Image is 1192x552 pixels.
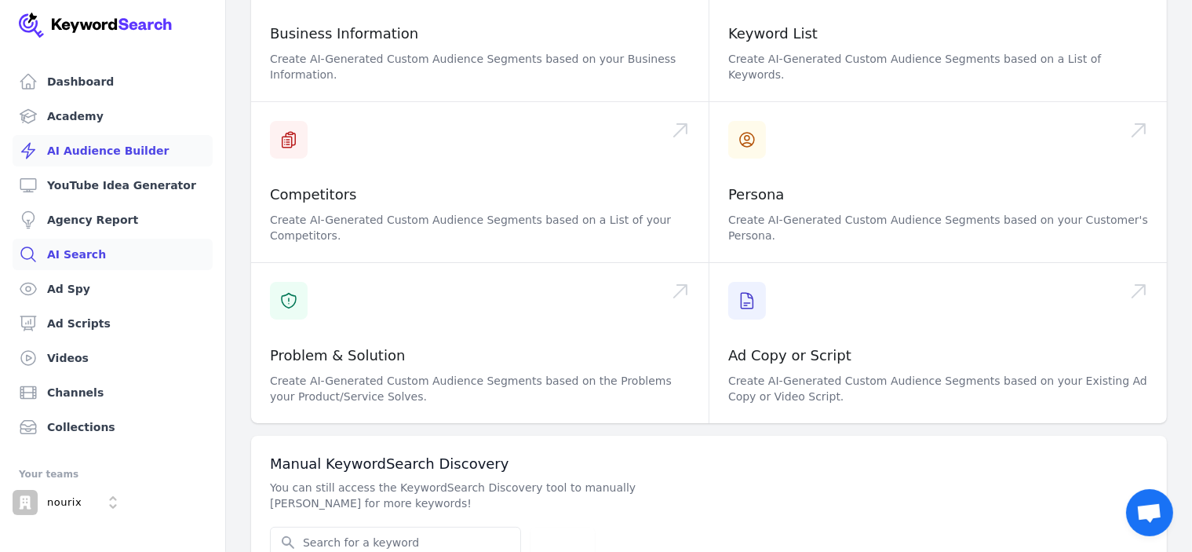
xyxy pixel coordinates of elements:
a: Ad Spy [13,273,213,305]
a: Ad Copy or Script [728,347,851,364]
p: You can still access the KeywordSearch Discovery tool to manually [PERSON_NAME] for more keywords! [270,480,722,511]
a: AI Search [13,239,213,270]
a: Channels [13,377,213,408]
div: Your teams [19,465,206,484]
a: AI Audience Builder [13,135,213,166]
img: nourix [13,490,38,515]
a: Agency Report [13,204,213,236]
a: YouTube Idea Generator [13,170,213,201]
a: Competitors [270,186,357,203]
p: nourix [47,495,82,510]
img: Your Company [19,13,173,38]
h3: Manual KeywordSearch Discovery [270,455,1148,473]
a: Collections [13,411,213,443]
a: Open chat [1126,489,1173,536]
a: Business Information [270,25,418,42]
a: Problem & Solution [270,347,405,364]
a: Dashboard [13,66,213,97]
a: Academy [13,101,213,132]
a: Videos [13,342,213,374]
a: Persona [728,186,785,203]
a: Ad Scripts [13,308,213,339]
a: Keyword List [728,25,818,42]
button: Open organization switcher [13,490,126,515]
